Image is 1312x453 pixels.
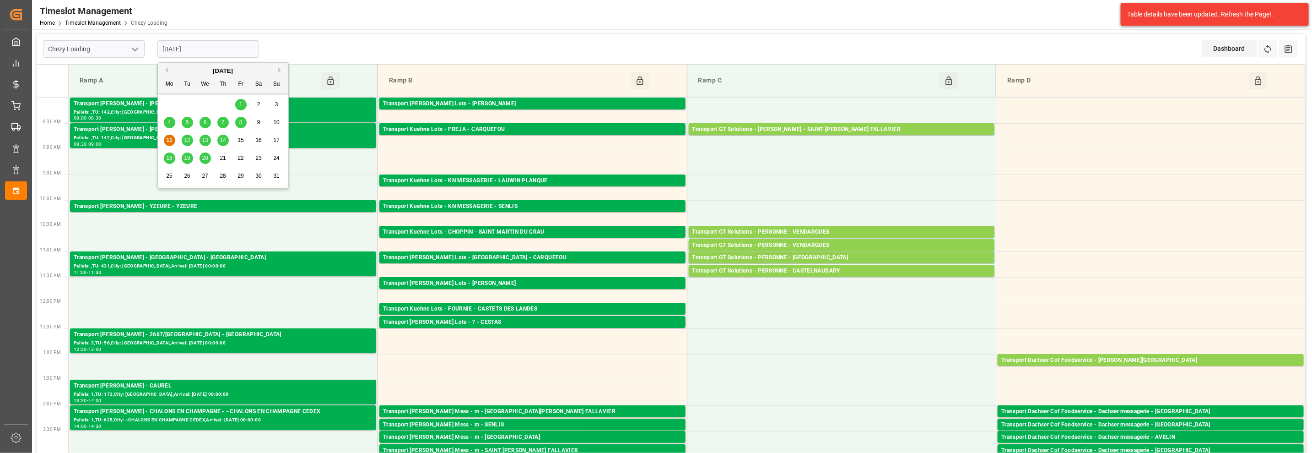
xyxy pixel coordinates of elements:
[87,270,88,274] div: -
[1004,72,1249,89] div: Ramp D
[257,101,260,108] span: 2
[1127,10,1296,19] div: Table details have been updated. Refresh the Page!.
[88,116,102,120] div: 08:30
[217,135,229,146] div: Choose Thursday, August 14th, 2025
[271,99,282,110] div: Choose Sunday, August 3rd, 2025
[220,155,226,161] span: 21
[217,153,229,164] div: Choose Thursday, August 21st, 2025
[74,416,373,424] div: Pallets: 1,TU: 625,City: ~CHALONS EN CHAMPAGNE CEDEX,Arrival: [DATE] 00:00:00
[235,135,247,146] div: Choose Friday, August 15th, 2025
[76,72,321,89] div: Ramp A
[166,155,172,161] span: 18
[238,155,243,161] span: 22
[383,202,682,211] div: Transport Kuehne Lots - KN MESSAGERIE - SENLIS
[164,153,175,164] div: Choose Monday, August 18th, 2025
[43,376,61,381] span: 1:30 PM
[383,420,682,430] div: Transport [PERSON_NAME] Mess - m - SENLIS
[87,347,88,351] div: -
[74,339,373,347] div: Pallets: 3,TU: 56,City: [GEOGRAPHIC_DATA],Arrival: [DATE] 00:00:00
[217,117,229,128] div: Choose Thursday, August 7th, 2025
[692,267,991,276] div: Transport GT Solutions - PERSONNE - CASTELNAUDARY
[74,99,373,109] div: Transport [PERSON_NAME] - [PERSON_NAME]
[166,173,172,179] span: 25
[253,135,265,146] div: Choose Saturday, August 16th, 2025
[255,137,261,143] span: 16
[40,299,61,304] span: 12:00 PM
[43,170,61,175] span: 9:30 AM
[271,135,282,146] div: Choose Sunday, August 17th, 2025
[74,211,373,219] div: Pallets: ,TU: 115,City: [GEOGRAPHIC_DATA],Arrival: [DATE] 00:00:00
[692,276,991,284] div: Pallets: 6,TU: 1022,City: [GEOGRAPHIC_DATA],Arrival: [DATE] 00:00:00
[383,99,682,109] div: Transport [PERSON_NAME] Lots - [PERSON_NAME]
[43,427,61,432] span: 2:30 PM
[239,101,243,108] span: 1
[383,407,682,416] div: Transport [PERSON_NAME] Mess - m - [GEOGRAPHIC_DATA][PERSON_NAME] FALLAVIER
[383,318,682,327] div: Transport [PERSON_NAME] Lots - ? - CESTAS
[40,273,61,278] span: 11:30 AM
[74,253,373,262] div: Transport [PERSON_NAME] - [GEOGRAPHIC_DATA] - [GEOGRAPHIC_DATA]
[383,237,682,245] div: Pallets: 1,TU: 815,City: [GEOGRAPHIC_DATA][PERSON_NAME],Arrival: [DATE] 00:00:00
[184,155,190,161] span: 19
[1202,40,1257,57] div: Dashboard
[161,96,286,185] div: month 2025-08
[1001,416,1300,424] div: Pallets: 2,TU: 25,City: [GEOGRAPHIC_DATA],Arrival: [DATE] 00:00:00
[88,424,102,428] div: 14:30
[275,101,278,108] span: 3
[43,145,61,150] span: 9:00 AM
[202,155,208,161] span: 20
[43,401,61,406] span: 2:00 PM
[271,79,282,90] div: Su
[692,134,991,142] div: Pallets: 6,TU: 112,City: [GEOGRAPHIC_DATA][PERSON_NAME],Arrival: [DATE] 00:00:00
[168,119,171,126] span: 4
[200,117,211,128] div: Choose Wednesday, August 6th, 2025
[383,134,682,142] div: Pallets: 12,TU: 1014,City: CARQUEFOU,Arrival: [DATE] 00:00:00
[692,262,991,270] div: Pallets: 10,TU: 98,City: [GEOGRAPHIC_DATA],Arrival: [DATE] 00:00:00
[40,247,61,252] span: 11:00 AM
[164,117,175,128] div: Choose Monday, August 4th, 2025
[200,135,211,146] div: Choose Wednesday, August 13th, 2025
[200,153,211,164] div: Choose Wednesday, August 20th, 2025
[383,305,682,314] div: Transport Kuehne Lots - FOURNIE - CASTETS DES LANDES
[255,173,261,179] span: 30
[74,202,373,211] div: Transport [PERSON_NAME] - YZEURE - YZEURE
[88,398,102,403] div: 14:00
[182,135,193,146] div: Choose Tuesday, August 12th, 2025
[238,173,243,179] span: 29
[164,135,175,146] div: Choose Monday, August 11th, 2025
[166,137,172,143] span: 11
[1001,420,1300,430] div: Transport Dachser Cof Foodservice - Dachser messagerie - [GEOGRAPHIC_DATA]
[273,119,279,126] span: 10
[692,241,991,250] div: Transport GT Solutions - PERSONNE - VENDARGUES
[74,134,373,142] div: Pallets: ,TU: 142,City: [GEOGRAPHIC_DATA],Arrival: [DATE] 00:00:00
[65,20,121,26] a: Timeslot Management
[1001,356,1300,365] div: Transport Dachser Cof Foodservice - [PERSON_NAME][GEOGRAPHIC_DATA]
[253,99,265,110] div: Choose Saturday, August 2nd, 2025
[383,211,682,219] div: Pallets: ,TU: 345,City: [GEOGRAPHIC_DATA],Arrival: [DATE] 00:00:00
[88,142,102,146] div: 09:00
[273,173,279,179] span: 31
[217,79,229,90] div: Th
[692,125,991,134] div: Transport GT Solutions - [PERSON_NAME] - SAINT [PERSON_NAME] FALLAVIER
[40,4,167,18] div: Timeslot Management
[220,173,226,179] span: 28
[383,186,682,193] div: Pallets: ,TU: 136,City: LAUWIN PLANQUE,Arrival: [DATE] 00:00:00
[184,173,190,179] span: 26
[74,347,87,351] div: 12:30
[200,79,211,90] div: We
[239,119,243,126] span: 8
[74,330,373,339] div: Transport [PERSON_NAME] - 2667/[GEOGRAPHIC_DATA] - [GEOGRAPHIC_DATA]
[87,116,88,120] div: -
[182,153,193,164] div: Choose Tuesday, August 19th, 2025
[383,262,682,270] div: Pallets: 15,TU: 1262,City: CARQUEFOU,Arrival: [DATE] 00:00:00
[40,196,61,201] span: 10:00 AM
[383,253,682,262] div: Transport [PERSON_NAME] Lots - [GEOGRAPHIC_DATA] - CARQUEFOU
[695,72,940,89] div: Ramp C
[217,170,229,182] div: Choose Thursday, August 28th, 2025
[74,270,87,274] div: 11:00
[40,324,61,329] span: 12:30 PM
[204,119,207,126] span: 6
[383,288,682,296] div: Pallets: 16,TU: 448,City: CARQUEFOU,Arrival: [DATE] 00:00:00
[74,382,373,391] div: Transport [PERSON_NAME] - CAUREL
[87,398,88,403] div: -
[1001,407,1300,416] div: Transport Dachser Cof Foodservice - Dachser messagerie - [GEOGRAPHIC_DATA]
